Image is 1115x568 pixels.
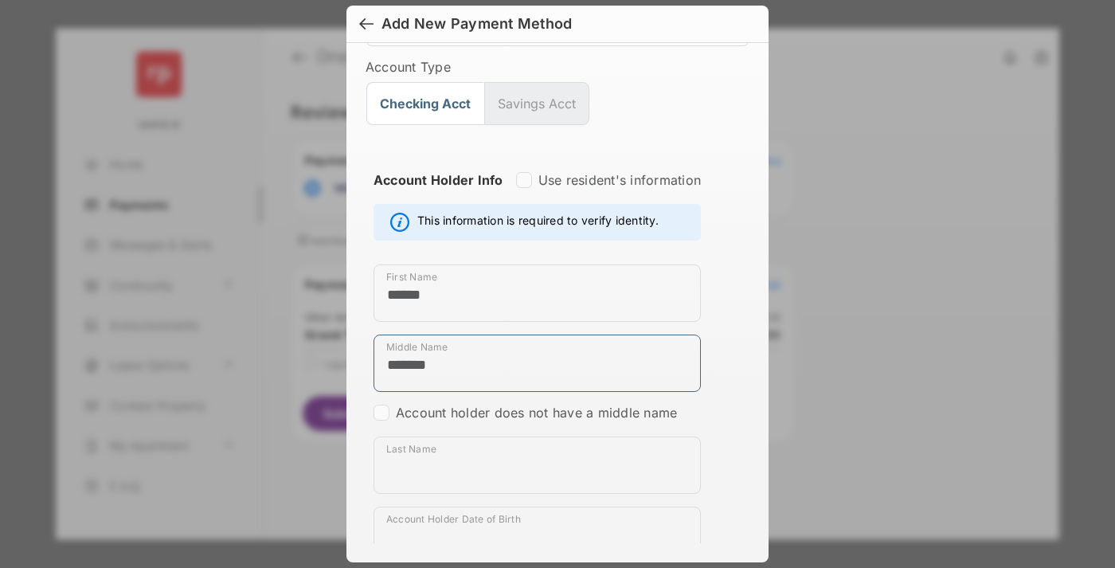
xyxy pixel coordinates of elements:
[538,172,701,188] label: Use resident's information
[396,405,677,421] label: Account holder does not have a middle name
[484,82,589,125] button: Savings Acct
[381,15,572,33] div: Add New Payment Method
[366,59,749,75] label: Account Type
[374,172,503,217] strong: Account Holder Info
[417,213,659,232] span: This information is required to verify identity.
[366,82,484,125] button: Checking Acct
